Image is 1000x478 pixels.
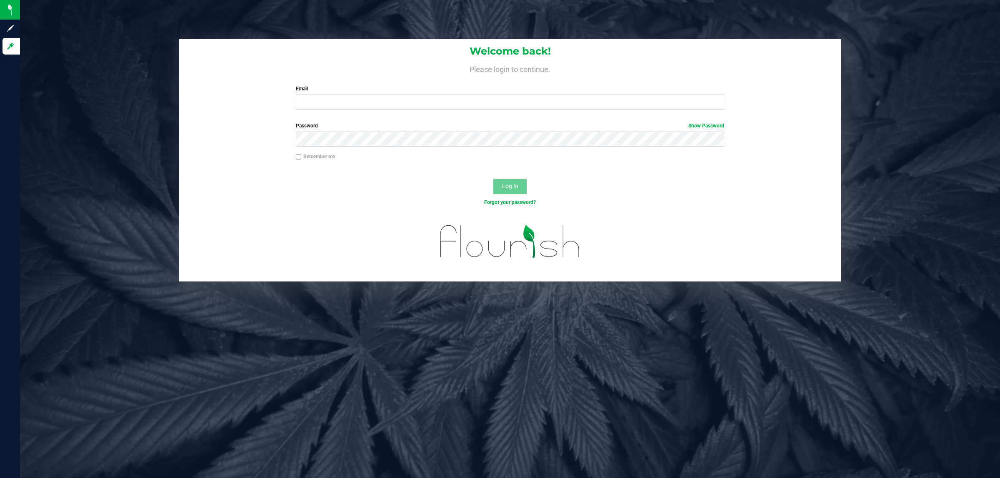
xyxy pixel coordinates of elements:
a: Show Password [688,123,724,129]
span: Password [296,123,318,129]
inline-svg: Log in [6,42,15,50]
button: Log In [493,179,527,194]
inline-svg: Sign up [6,24,15,32]
label: Remember me [296,153,335,160]
input: Remember me [296,154,302,160]
span: Log In [502,183,518,189]
h4: Please login to continue. [179,63,841,73]
label: Email [296,85,725,92]
img: flourish_logo.svg [427,215,593,268]
h1: Welcome back! [179,46,841,57]
a: Forgot your password? [484,199,536,205]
